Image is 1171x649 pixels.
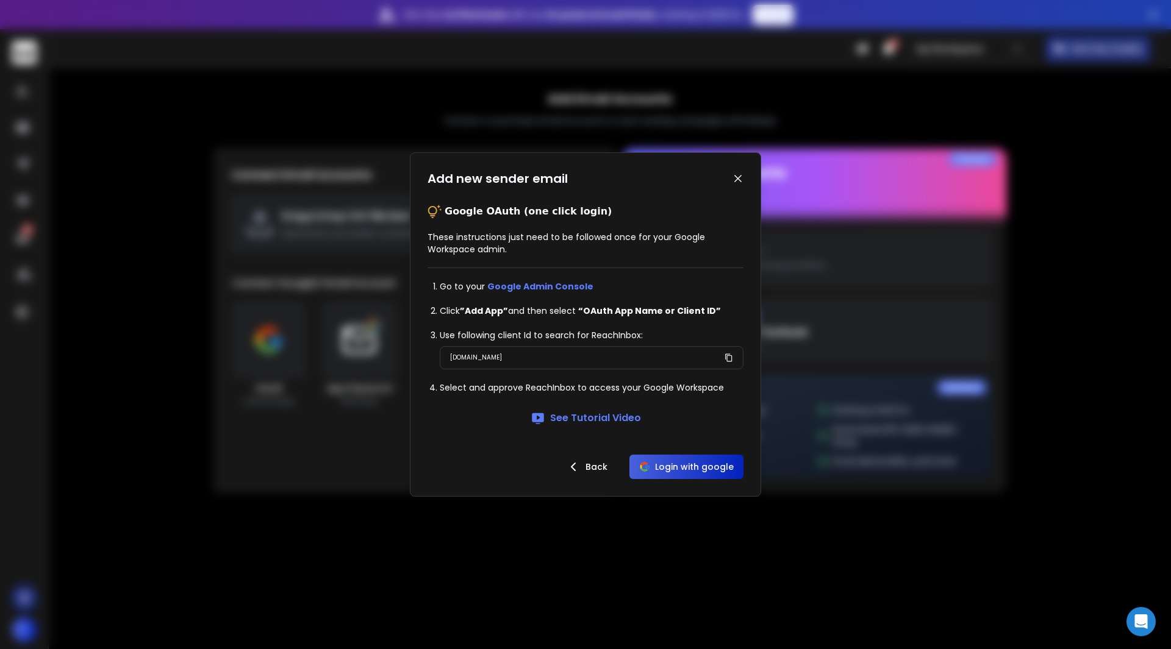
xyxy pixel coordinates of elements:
[531,411,641,425] a: See Tutorial Video
[1126,607,1156,636] div: Open Intercom Messenger
[487,280,593,293] a: Google Admin Console
[440,280,743,293] li: Go to your
[440,305,743,317] li: Click and then select
[428,204,442,219] img: tips
[428,231,743,255] p: These instructions just need to be followed once for your Google Workspace admin.
[450,352,502,364] p: [DOMAIN_NAME]
[460,305,508,317] strong: ”Add App”
[629,455,743,479] button: Login with google
[428,170,568,187] h1: Add new sender email
[578,305,721,317] strong: “OAuth App Name or Client ID”
[556,455,617,479] button: Back
[445,204,612,219] p: Google OAuth (one click login)
[440,381,743,394] li: Select and approve ReachInbox to access your Google Workspace
[440,329,743,341] li: Use following client Id to search for ReachInbox:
